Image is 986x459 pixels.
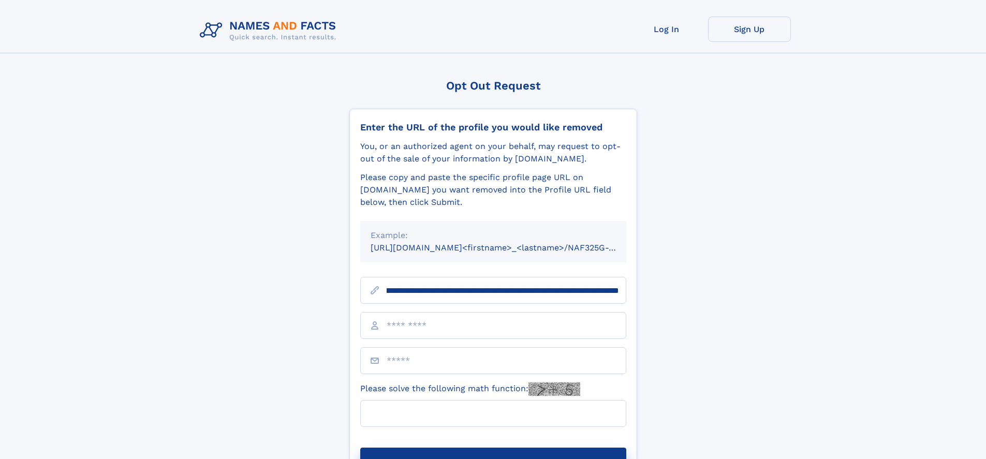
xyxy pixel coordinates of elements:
[360,171,626,209] div: Please copy and paste the specific profile page URL on [DOMAIN_NAME] you want removed into the Pr...
[360,140,626,165] div: You, or an authorized agent on your behalf, may request to opt-out of the sale of your informatio...
[708,17,791,42] a: Sign Up
[360,382,580,396] label: Please solve the following math function:
[360,122,626,133] div: Enter the URL of the profile you would like removed
[625,17,708,42] a: Log In
[349,79,637,92] div: Opt Out Request
[196,17,345,45] img: Logo Names and Facts
[371,229,616,242] div: Example:
[371,243,646,253] small: [URL][DOMAIN_NAME]<firstname>_<lastname>/NAF325G-xxxxxxxx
